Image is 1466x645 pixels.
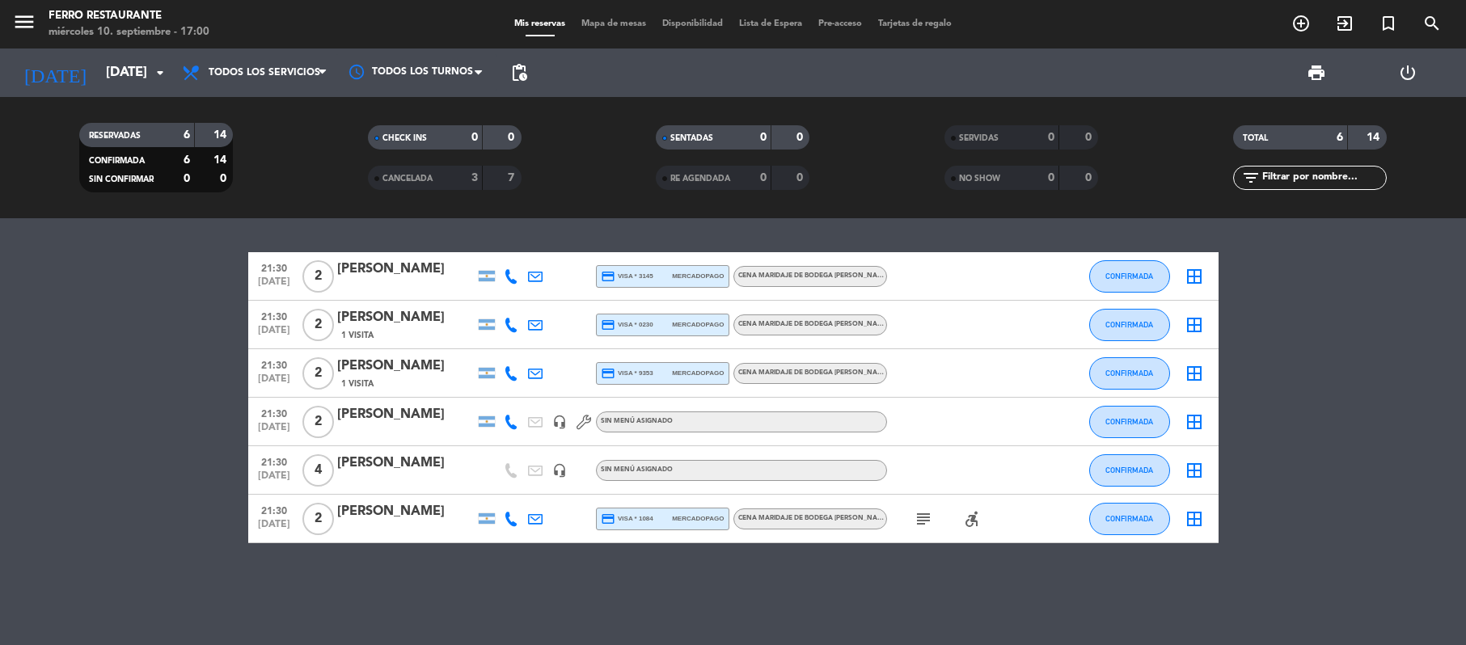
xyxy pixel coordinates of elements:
strong: 0 [796,172,806,183]
span: RESERVADAS [89,132,141,140]
strong: 3 [471,172,478,183]
div: miércoles 10. septiembre - 17:00 [49,24,209,40]
span: visa * 9353 [601,366,653,381]
strong: 0 [184,173,190,184]
span: Tarjetas de regalo [870,19,960,28]
span: Disponibilidad [654,19,731,28]
div: [PERSON_NAME] [337,259,475,280]
span: 21:30 [254,500,294,519]
span: 21:30 [254,258,294,276]
span: Cena Maridaje de Bodega [PERSON_NAME] [738,272,889,279]
strong: 0 [220,173,230,184]
i: border_all [1185,315,1204,335]
i: [DATE] [12,55,98,91]
strong: 6 [184,129,190,141]
i: search [1422,14,1442,33]
i: menu [12,10,36,34]
span: Sin menú asignado [601,418,673,424]
div: Ferro Restaurante [49,8,209,24]
span: SENTADAS [670,134,713,142]
span: CONFIRMADA [1105,417,1153,426]
div: [PERSON_NAME] [337,356,475,377]
strong: 0 [471,132,478,143]
span: 1 Visita [341,329,374,342]
span: CONFIRMADA [89,157,145,165]
i: add_circle_outline [1291,14,1311,33]
strong: 6 [1337,132,1343,143]
span: [DATE] [254,422,294,441]
span: Cena Maridaje de Bodega [PERSON_NAME] [738,515,889,521]
span: [DATE] [254,276,294,295]
span: pending_actions [509,63,529,82]
i: credit_card [601,366,615,381]
i: headset_mic [552,415,567,429]
i: credit_card [601,512,615,526]
i: arrow_drop_down [150,63,170,82]
i: border_all [1185,412,1204,432]
strong: 0 [1085,132,1095,143]
div: [PERSON_NAME] [337,307,475,328]
button: CONFIRMADA [1089,309,1170,341]
span: [DATE] [254,519,294,537]
i: turned_in_not [1379,14,1398,33]
strong: 0 [1048,172,1054,183]
span: Lista de Espera [731,19,810,28]
span: Cena Maridaje de Bodega [PERSON_NAME] [738,369,889,376]
div: [PERSON_NAME] [337,501,475,522]
span: 2 [302,406,334,438]
span: 2 [302,357,334,390]
strong: 6 [184,154,190,166]
button: CONFIRMADA [1089,454,1170,487]
span: Sin menú asignado [601,466,673,473]
strong: 7 [508,172,518,183]
strong: 14 [213,129,230,141]
i: border_all [1185,364,1204,383]
button: CONFIRMADA [1089,357,1170,390]
i: border_all [1185,267,1204,286]
strong: 0 [1048,132,1054,143]
span: Mapa de mesas [573,19,654,28]
i: exit_to_app [1335,14,1354,33]
i: accessible_forward [962,509,982,529]
span: CONFIRMADA [1105,466,1153,474]
span: 21:30 [254,355,294,373]
span: NO SHOW [959,175,1000,183]
span: Mis reservas [506,19,573,28]
button: CONFIRMADA [1089,503,1170,535]
button: menu [12,10,36,40]
button: CONFIRMADA [1089,260,1170,293]
i: subject [914,509,933,529]
i: credit_card [601,269,615,284]
i: border_all [1185,509,1204,529]
input: Filtrar por nombre... [1261,169,1386,187]
span: [DATE] [254,373,294,392]
span: 21:30 [254,452,294,470]
span: visa * 0230 [601,318,653,332]
span: print [1307,63,1326,82]
div: [PERSON_NAME] [337,453,475,474]
span: [DATE] [254,470,294,489]
i: credit_card [601,318,615,332]
strong: 14 [213,154,230,166]
i: filter_list [1241,168,1261,188]
strong: 14 [1367,132,1383,143]
span: visa * 3145 [601,269,653,284]
span: 1 Visita [341,377,374,390]
strong: 0 [1085,172,1095,183]
span: 21:30 [254,403,294,422]
span: mercadopago [672,368,724,378]
i: border_all [1185,461,1204,480]
div: [PERSON_NAME] [337,404,475,425]
span: [DATE] [254,325,294,344]
i: headset_mic [552,463,567,478]
span: mercadopago [672,271,724,281]
span: CONFIRMADA [1105,320,1153,329]
span: CHECK INS [382,134,427,142]
i: power_settings_new [1398,63,1417,82]
span: 2 [302,260,334,293]
span: CONFIRMADA [1105,514,1153,523]
strong: 0 [508,132,518,143]
strong: 0 [796,132,806,143]
span: 21:30 [254,306,294,325]
span: Todos los servicios [209,67,320,78]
